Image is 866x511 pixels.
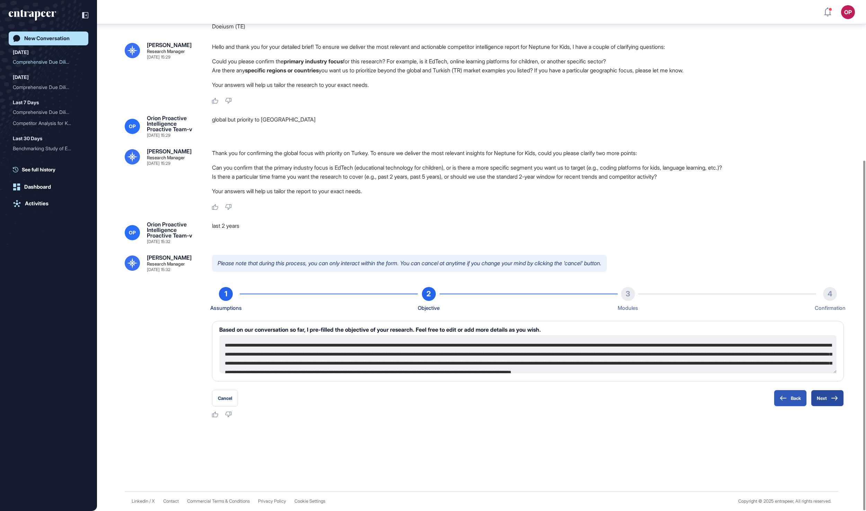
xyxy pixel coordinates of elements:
[13,166,88,173] a: See full history
[9,32,88,45] a: New Conversation
[212,187,844,196] p: Your answers will help us tailor the report to your exact needs.
[212,163,844,172] li: Can you confirm that the primary industry focus is EdTech (educational technology for children), ...
[245,67,319,74] strong: specific regions or countries
[13,98,39,107] div: Last 7 Days
[25,200,48,207] div: Activities
[129,230,136,235] span: OP
[13,143,84,154] div: Benchmarking Study of Entrapeer, Gartner, and McKinsey in Innovation Enablement and Management Co...
[841,5,855,19] button: OP
[13,82,84,93] div: Comprehensive Due Diligence and Competitor Intelligence Report for Fikogya in Water Ecosystem Tec...
[147,155,185,160] div: Research Manager
[147,149,192,154] div: [PERSON_NAME]
[147,115,201,132] div: Orion Proactive Intelligence Proactive Team-v
[147,49,185,54] div: Research Manager
[13,107,79,118] div: Comprehensive Due Diligen...
[147,268,170,272] div: [DATE] 15:32
[129,124,136,129] span: OP
[147,133,170,137] div: [DATE] 15:29
[132,499,148,504] a: Linkedin
[147,240,170,244] div: [DATE] 15:32
[738,499,831,504] div: Copyright © 2025 entrapeer, All rights reserved.
[163,499,179,504] span: Contact
[618,304,638,313] div: Modules
[212,42,844,51] p: Hello and thank you for your detailed brief! To ensure we deliver the most relevant and actionabl...
[147,161,170,165] div: [DATE] 15:29
[811,390,844,406] button: Next
[149,499,151,504] span: /
[815,304,846,313] div: Confirmation
[13,107,84,118] div: Comprehensive Due Diligence and Competitor Intelligence Report for Rudiq
[774,390,807,406] button: Back
[9,197,88,210] a: Activities
[13,56,79,68] div: Comprehensive Due Diligen...
[13,134,42,143] div: Last 30 Days
[212,80,844,89] p: Your answers will help us tailor the research to your exact needs.
[147,255,192,260] div: [PERSON_NAME]
[13,48,29,56] div: [DATE]
[9,10,56,21] div: entrapeer-logo
[13,118,79,129] div: Competitor Analysis for K...
[212,66,844,75] li: Are there any you want us to prioritize beyond the global and Turkish (TR) market examples you li...
[152,499,155,504] a: X
[210,304,242,313] div: Assumptions
[22,166,55,173] span: See full history
[258,499,286,504] a: Privacy Policy
[13,160,29,168] div: [DATE]
[212,57,844,66] li: Could you please confirm the for this research? For example, is it EdTech, online learning platfo...
[13,143,79,154] div: Benchmarking Study of Ent...
[219,287,233,301] div: 1
[422,287,436,301] div: 2
[212,255,607,272] p: Please note that during this process, you can only interact within the form. You can cancel at an...
[294,499,325,504] a: Cookie Settings
[13,56,84,68] div: Comprehensive Due Diligence and Competitor Intelligence Report for Neptune for Kids
[284,58,343,65] strong: primary industry focus
[212,172,844,181] li: Is there a particular time frame you want the research to cover (e.g., past 2 years, past 5 years...
[418,304,440,313] div: Objective
[212,390,238,406] button: Cancel
[212,222,844,244] div: last 2 years
[24,184,51,190] div: Dashboard
[147,55,170,59] div: [DATE] 15:29
[147,42,192,48] div: [PERSON_NAME]
[212,115,844,137] div: global but priority to [GEOGRAPHIC_DATA]
[147,262,185,266] div: Research Manager
[9,180,88,194] a: Dashboard
[13,82,79,93] div: Comprehensive Due Diligen...
[147,222,201,238] div: Orion Proactive Intelligence Proactive Team-v
[187,499,250,504] a: Commercial Terms & Conditions
[13,118,84,129] div: Competitor Analysis for Kuartis Med and Its Global and Local Competitors
[823,287,837,301] div: 4
[212,149,844,158] p: Thank you for confirming the global focus with priority on Turkey. To ensure we deliver the most ...
[219,327,837,332] h6: Based on our conversation so far, I pre-filled the objective of your research. Feel free to edit ...
[13,73,29,81] div: [DATE]
[621,287,635,301] div: 3
[24,35,70,42] div: New Conversation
